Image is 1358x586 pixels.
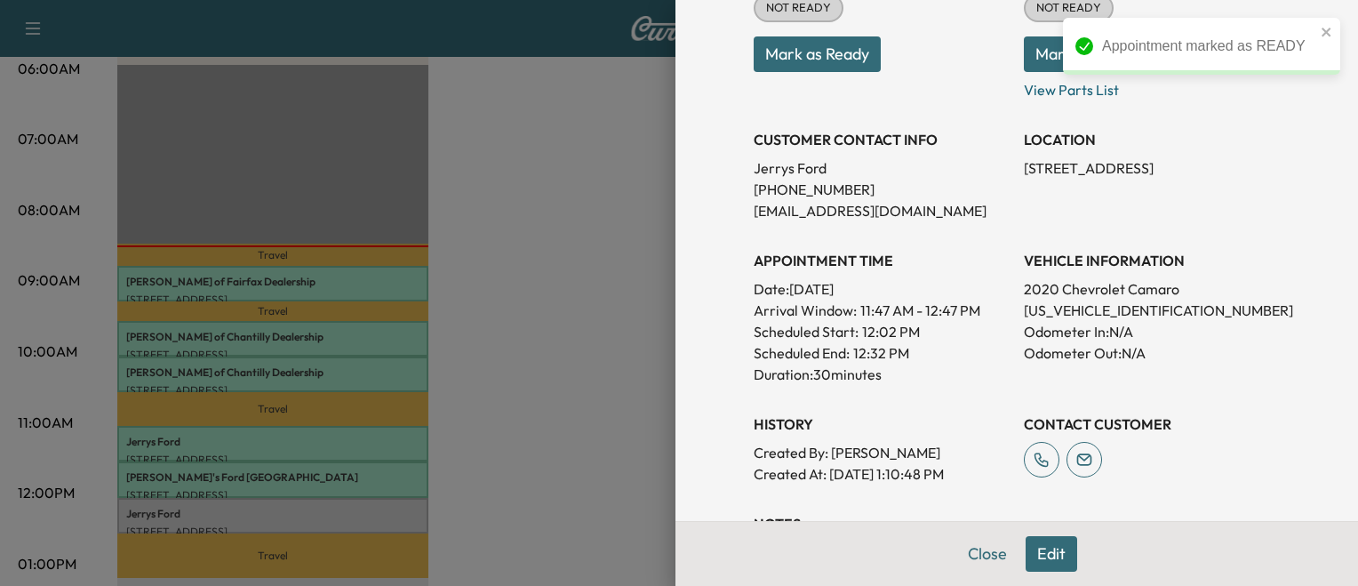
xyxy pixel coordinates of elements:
[853,342,909,364] p: 12:32 PM
[1024,300,1280,321] p: [US_VEHICLE_IDENTIFICATION_NUMBER]
[754,342,850,364] p: Scheduled End:
[1024,129,1280,150] h3: LOCATION
[754,300,1010,321] p: Arrival Window:
[754,200,1010,221] p: [EMAIL_ADDRESS][DOMAIN_NAME]
[1024,157,1280,179] p: [STREET_ADDRESS]
[956,536,1018,572] button: Close
[754,513,1280,534] h3: NOTES
[860,300,980,321] span: 11:47 AM - 12:47 PM
[754,157,1010,179] p: Jerrys Ford
[754,463,1010,485] p: Created At : [DATE] 1:10:48 PM
[754,413,1010,435] h3: History
[1024,321,1280,342] p: Odometer In: N/A
[1024,342,1280,364] p: Odometer Out: N/A
[1024,36,1151,72] button: Mark as Ready
[1024,250,1280,271] h3: VEHICLE INFORMATION
[754,36,881,72] button: Mark as Ready
[1321,25,1333,39] button: close
[862,321,920,342] p: 12:02 PM
[1026,536,1077,572] button: Edit
[754,364,1010,385] p: Duration: 30 minutes
[1024,278,1280,300] p: 2020 Chevrolet Camaro
[754,321,859,342] p: Scheduled Start:
[754,250,1010,271] h3: APPOINTMENT TIME
[1024,413,1280,435] h3: CONTACT CUSTOMER
[754,179,1010,200] p: [PHONE_NUMBER]
[754,442,1010,463] p: Created By : [PERSON_NAME]
[754,278,1010,300] p: Date: [DATE]
[754,129,1010,150] h3: CUSTOMER CONTACT INFO
[1024,72,1280,100] p: View Parts List
[1102,36,1315,57] div: Appointment marked as READY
